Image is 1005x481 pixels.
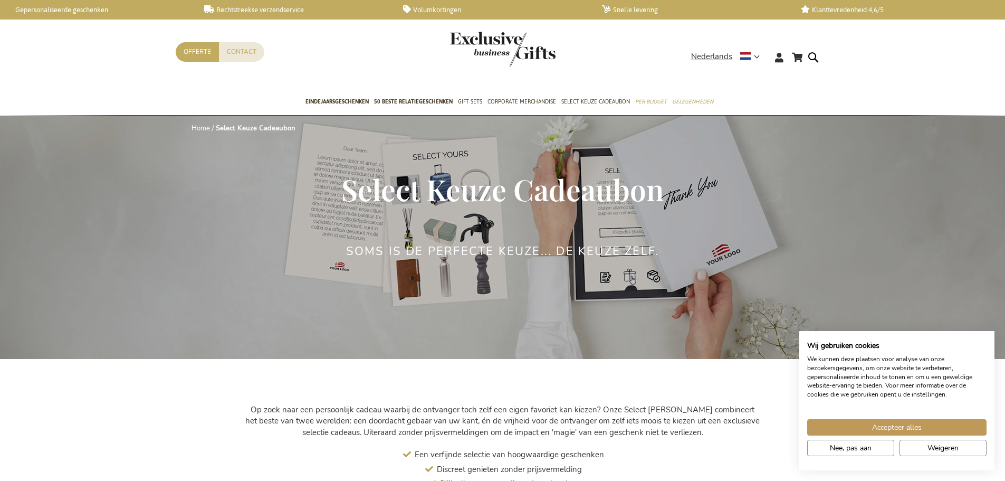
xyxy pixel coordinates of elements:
[899,440,987,456] button: Alle cookies weigeren
[305,89,369,116] a: Eindejaarsgeschenken
[450,32,503,67] a: store logo
[807,355,987,399] p: We kunnen deze plaatsen voor analyse van onze bezoekersgegevens, om onze website te verbeteren, g...
[244,404,761,438] p: Op zoek naar een persoonlijk cadeau waarbij de ontvanger toch zelf een eigen favoriet kan kiezen?...
[487,96,556,107] span: Corporate Merchandise
[374,89,453,116] a: 50 beste relatiegeschenken
[807,419,987,436] button: Accepteer alle cookies
[305,96,369,107] span: Eindejaarsgeschenken
[872,422,922,433] span: Accepteer alles
[346,245,659,258] h2: Soms is de perfecte keuze... de keuze zelf.
[192,124,210,133] a: Home
[415,449,604,460] span: Een verfijnde selectie van hoogwaardige geschenken
[830,442,872,454] span: Nee, pas aan
[374,96,453,107] span: 50 beste relatiegeschenken
[176,42,219,62] a: Offerte
[341,169,664,209] span: Select Keuze Cadeaubon
[602,5,784,14] a: Snelle levering
[487,89,556,116] a: Corporate Merchandise
[450,32,556,67] img: Exclusive Business gifts logo
[403,5,585,14] a: Volumkortingen
[561,96,630,107] span: Select Keuze Cadeaubon
[801,5,983,14] a: Klanttevredenheid 4,6/5
[458,89,482,116] a: Gift Sets
[927,442,959,454] span: Weigeren
[672,89,713,116] a: Gelegenheden
[561,89,630,116] a: Select Keuze Cadeaubon
[672,96,713,107] span: Gelegenheden
[216,124,295,133] strong: Select Keuze Cadeaubon
[691,51,732,63] span: Nederlands
[807,440,894,456] button: Pas cookie voorkeuren aan
[458,96,482,107] span: Gift Sets
[437,464,582,475] span: Discreet genieten zonder prijsvermelding
[5,5,187,14] a: Gepersonaliseerde geschenken
[807,341,987,351] h2: Wij gebruiken cookies
[204,5,386,14] a: Rechtstreekse verzendservice
[635,96,667,107] span: Per Budget
[219,42,264,62] a: Contact
[635,89,667,116] a: Per Budget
